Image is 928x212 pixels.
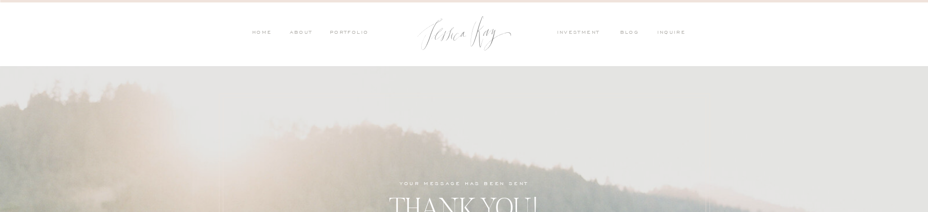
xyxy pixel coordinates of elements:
[392,178,537,187] a: yOUR MESSAgE HAS BEEN SENT
[620,29,646,38] a: blog
[328,29,369,38] a: PORTFOLIO
[252,29,272,38] a: HOME
[287,29,313,38] a: ABOUT
[557,29,605,38] a: investment
[657,29,691,38] a: inquire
